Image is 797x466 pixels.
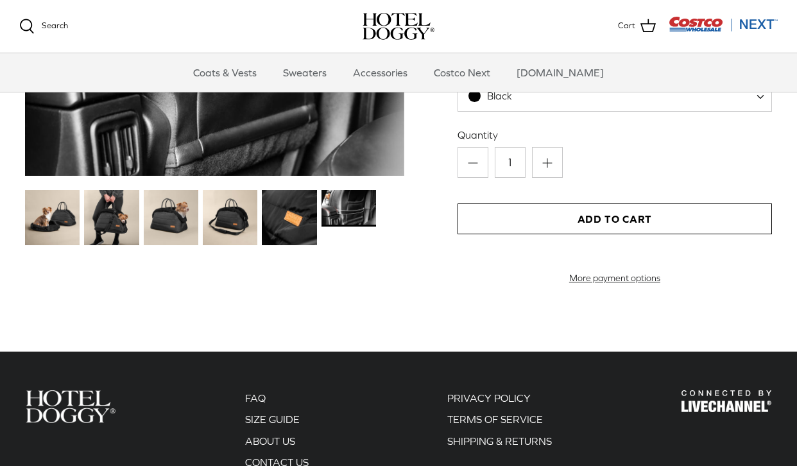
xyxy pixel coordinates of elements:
a: More payment options [458,273,772,284]
a: [DOMAIN_NAME] [505,53,615,92]
input: Quantity [495,147,526,178]
a: Cart [618,18,656,35]
a: Accessories [341,53,419,92]
a: PRIVACY POLICY [447,392,531,404]
a: Sweaters [271,53,338,92]
a: Search [19,19,68,34]
img: Hotel Doggy Costco Next [681,390,771,413]
span: Black [458,89,538,103]
a: ABOUT US [245,435,295,447]
span: Search [42,21,68,30]
span: Cart [618,19,635,33]
a: Coats & Vests [182,53,268,92]
img: hoteldoggycom [363,13,434,40]
a: Visit Costco Next [669,24,778,34]
button: Add to Cart [458,203,772,234]
label: Quantity [458,128,772,142]
a: Costco Next [422,53,502,92]
a: SIZE GUIDE [245,413,300,425]
a: TERMS OF SERVICE [447,413,543,425]
a: SHIPPING & RETURNS [447,435,552,447]
a: FAQ [245,392,266,404]
a: hoteldoggy.com hoteldoggycom [363,13,434,40]
img: Hotel Doggy Costco Next [26,390,116,423]
span: Black [487,90,512,101]
img: Costco Next [669,16,778,32]
span: Black [458,81,772,112]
